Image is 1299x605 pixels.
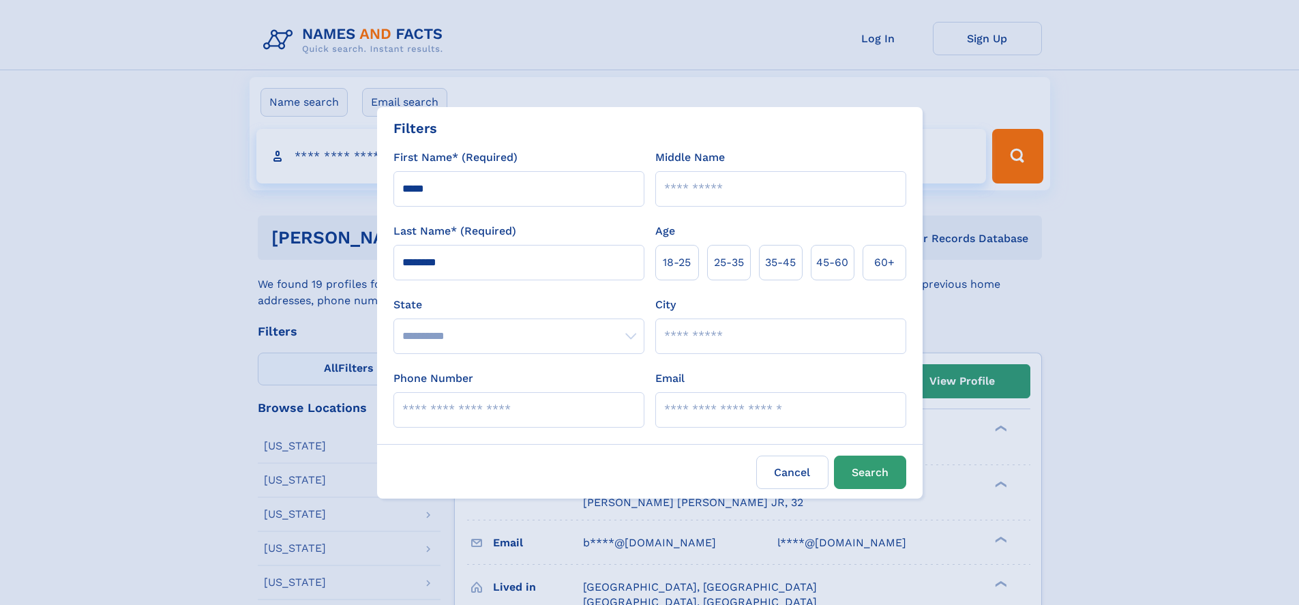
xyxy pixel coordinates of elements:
span: 35‑45 [765,254,796,271]
label: First Name* (Required) [393,149,518,166]
label: State [393,297,644,313]
label: Age [655,223,675,239]
label: City [655,297,676,313]
div: Filters [393,118,437,138]
button: Search [834,456,906,489]
span: 18‑25 [663,254,691,271]
label: Middle Name [655,149,725,166]
label: Cancel [756,456,828,489]
span: 25‑35 [714,254,744,271]
span: 60+ [874,254,895,271]
label: Phone Number [393,370,473,387]
label: Email [655,370,685,387]
label: Last Name* (Required) [393,223,516,239]
span: 45‑60 [816,254,848,271]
